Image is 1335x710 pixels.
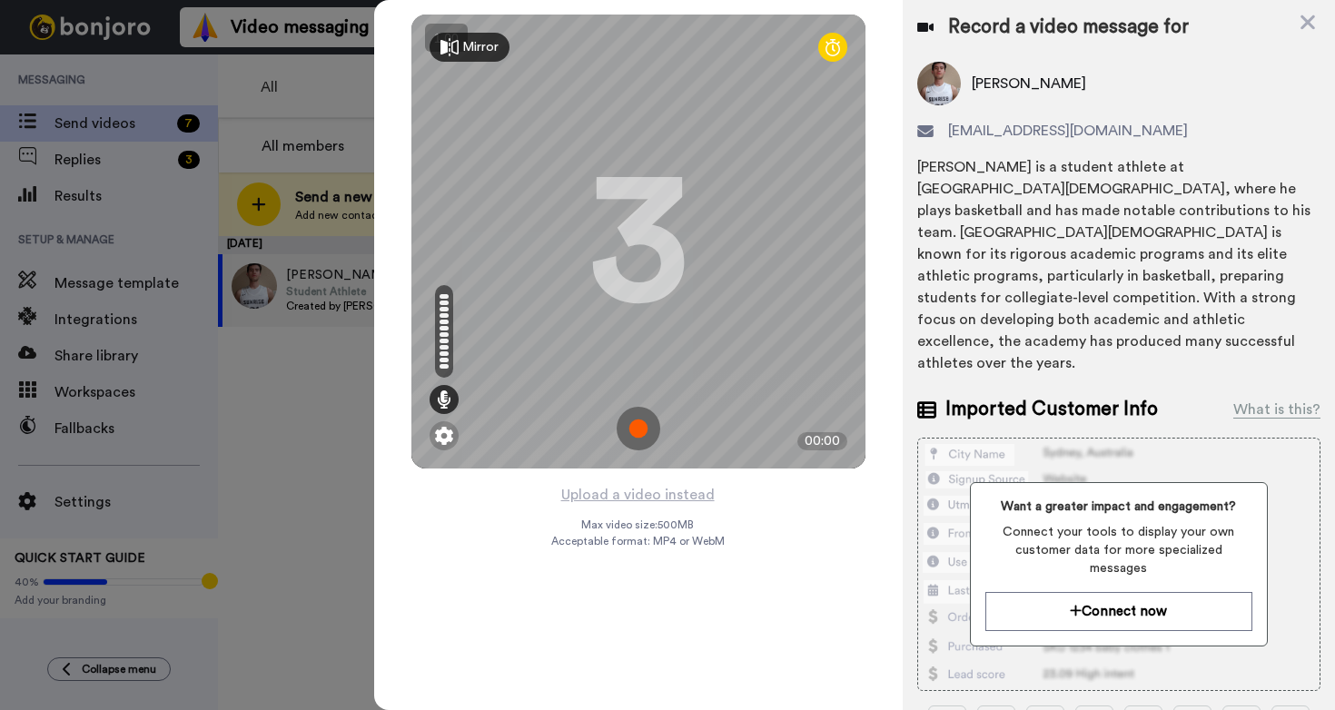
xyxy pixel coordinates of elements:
[985,592,1252,631] button: Connect now
[79,70,313,86] p: Message from Grant, sent 1d ago
[41,54,70,84] img: Profile image for Grant
[945,396,1158,423] span: Imported Customer Info
[588,173,688,310] div: 3
[948,120,1188,142] span: [EMAIL_ADDRESS][DOMAIN_NAME]
[617,407,660,450] img: ic_record_start.svg
[917,156,1320,374] div: [PERSON_NAME] is a student athlete at [GEOGRAPHIC_DATA][DEMOGRAPHIC_DATA], where he plays basketb...
[79,52,313,70] p: Thanks for being with us for 4 months - it's flown by! How can we make the next 4 months even bet...
[556,483,720,507] button: Upload a video instead
[435,427,453,445] img: ic_gear.svg
[582,518,695,532] span: Max video size: 500 MB
[985,523,1252,577] span: Connect your tools to display your own customer data for more specialized messages
[551,534,725,548] span: Acceptable format: MP4 or WebM
[1233,399,1320,420] div: What is this?
[985,498,1252,516] span: Want a greater impact and engagement?
[797,432,847,450] div: 00:00
[27,38,336,98] div: message notification from Grant, 1d ago. Thanks for being with us for 4 months - it's flown by! H...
